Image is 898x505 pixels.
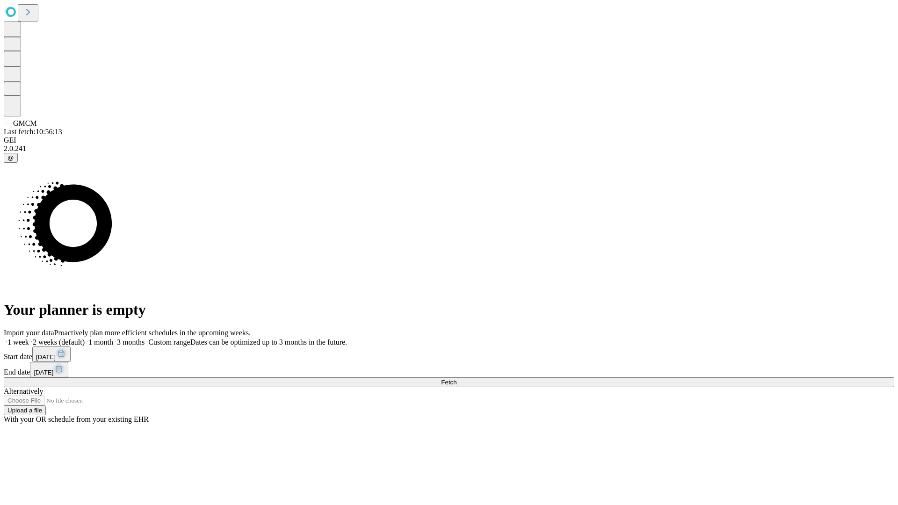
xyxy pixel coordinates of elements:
[441,379,456,386] span: Fetch
[30,362,68,377] button: [DATE]
[54,329,251,337] span: Proactively plan more efficient schedules in the upcoming weeks.
[34,369,53,376] span: [DATE]
[13,119,37,127] span: GMCM
[7,154,14,161] span: @
[4,136,894,144] div: GEI
[4,415,149,423] span: With your OR schedule from your existing EHR
[4,128,62,136] span: Last fetch: 10:56:13
[4,301,894,318] h1: Your planner is empty
[4,362,894,377] div: End date
[32,346,71,362] button: [DATE]
[4,405,46,415] button: Upload a file
[4,144,894,153] div: 2.0.241
[4,377,894,387] button: Fetch
[88,338,113,346] span: 1 month
[7,338,29,346] span: 1 week
[4,153,18,163] button: @
[4,346,894,362] div: Start date
[33,338,85,346] span: 2 weeks (default)
[4,387,43,395] span: Alternatively
[36,353,56,361] span: [DATE]
[4,329,54,337] span: Import your data
[190,338,347,346] span: Dates can be optimized up to 3 months in the future.
[117,338,145,346] span: 3 months
[148,338,190,346] span: Custom range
